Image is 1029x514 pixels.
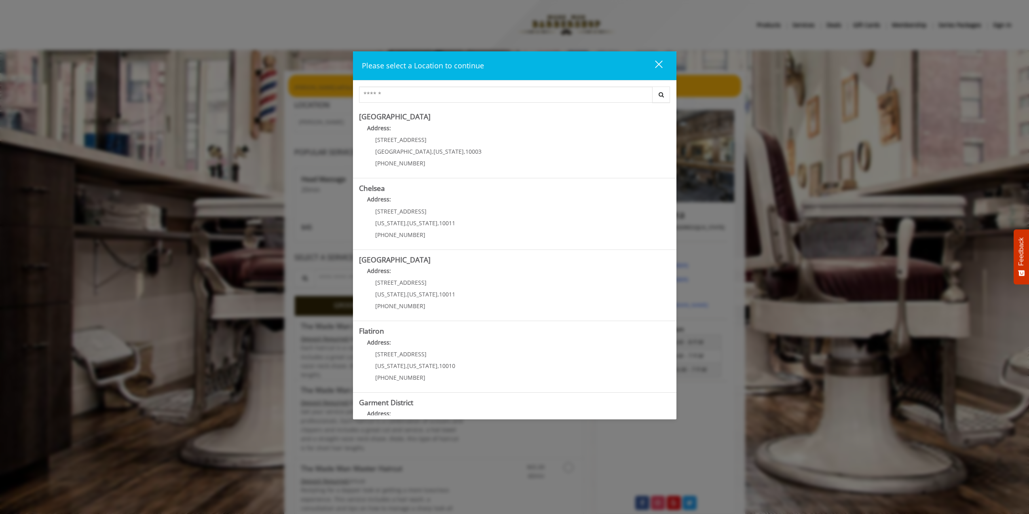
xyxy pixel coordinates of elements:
[367,338,391,346] b: Address:
[359,112,431,121] b: [GEOGRAPHIC_DATA]
[375,231,425,239] span: [PHONE_NUMBER]
[406,290,407,298] span: ,
[359,398,413,407] b: Garment District
[375,159,425,167] span: [PHONE_NUMBER]
[375,290,406,298] span: [US_STATE]
[375,362,406,370] span: [US_STATE]
[375,207,427,215] span: [STREET_ADDRESS]
[375,302,425,310] span: [PHONE_NUMBER]
[406,219,407,227] span: ,
[367,195,391,203] b: Address:
[375,374,425,381] span: [PHONE_NUMBER]
[359,326,384,336] b: Flatiron
[1014,229,1029,284] button: Feedback - Show survey
[406,362,407,370] span: ,
[367,124,391,132] b: Address:
[367,410,391,417] b: Address:
[359,183,385,193] b: Chelsea
[437,290,439,298] span: ,
[375,136,427,144] span: [STREET_ADDRESS]
[375,350,427,358] span: [STREET_ADDRESS]
[657,92,666,97] i: Search button
[407,290,437,298] span: [US_STATE]
[359,255,431,264] b: [GEOGRAPHIC_DATA]
[437,219,439,227] span: ,
[640,57,668,74] button: close dialog
[437,362,439,370] span: ,
[375,219,406,227] span: [US_STATE]
[465,148,482,155] span: 10003
[439,219,455,227] span: 10011
[407,219,437,227] span: [US_STATE]
[359,87,670,107] div: Center Select
[375,279,427,286] span: [STREET_ADDRESS]
[433,148,464,155] span: [US_STATE]
[407,362,437,370] span: [US_STATE]
[432,148,433,155] span: ,
[464,148,465,155] span: ,
[367,267,391,275] b: Address:
[1018,237,1025,266] span: Feedback
[375,148,432,155] span: [GEOGRAPHIC_DATA]
[359,87,653,103] input: Search Center
[646,60,662,72] div: close dialog
[362,61,484,70] span: Please select a Location to continue
[439,290,455,298] span: 10011
[439,362,455,370] span: 10010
